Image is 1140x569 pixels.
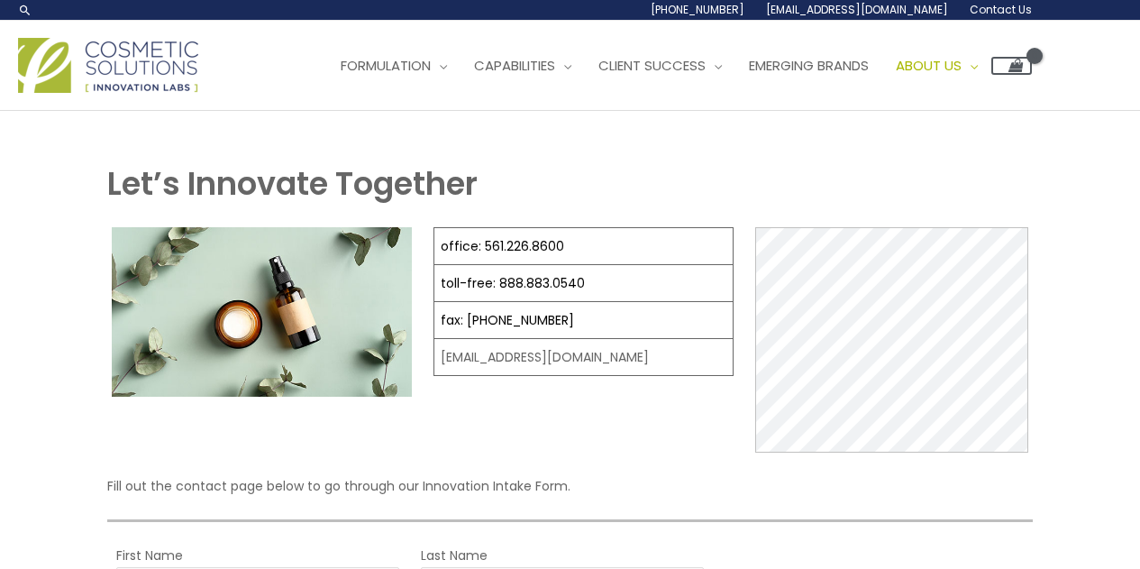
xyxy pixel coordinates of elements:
img: Contact page image for private label skincare manufacturer Cosmetic solutions shows a skin care b... [112,227,412,397]
a: Client Success [585,39,735,93]
a: fax: [PHONE_NUMBER] [441,311,574,329]
a: office: 561.226.8600 [441,237,564,255]
img: Cosmetic Solutions Logo [18,38,198,93]
span: Client Success [598,56,706,75]
td: [EMAIL_ADDRESS][DOMAIN_NAME] [434,339,734,376]
nav: Site Navigation [314,39,1032,93]
label: Last Name [421,544,488,567]
span: About Us [896,56,962,75]
span: Contact Us [970,2,1032,17]
a: Formulation [327,39,461,93]
strong: Let’s Innovate Together [107,161,478,206]
span: [PHONE_NUMBER] [651,2,744,17]
a: toll-free: 888.883.0540 [441,274,585,292]
span: [EMAIL_ADDRESS][DOMAIN_NAME] [766,2,948,17]
p: Fill out the contact page below to go through our Innovation Intake Form. [107,474,1033,498]
a: Capabilities [461,39,585,93]
span: Capabilities [474,56,555,75]
a: View Shopping Cart, empty [991,57,1032,75]
span: Formulation [341,56,431,75]
a: About Us [882,39,991,93]
a: Emerging Brands [735,39,882,93]
label: First Name [116,544,183,567]
span: Emerging Brands [749,56,869,75]
a: Search icon link [18,3,32,17]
